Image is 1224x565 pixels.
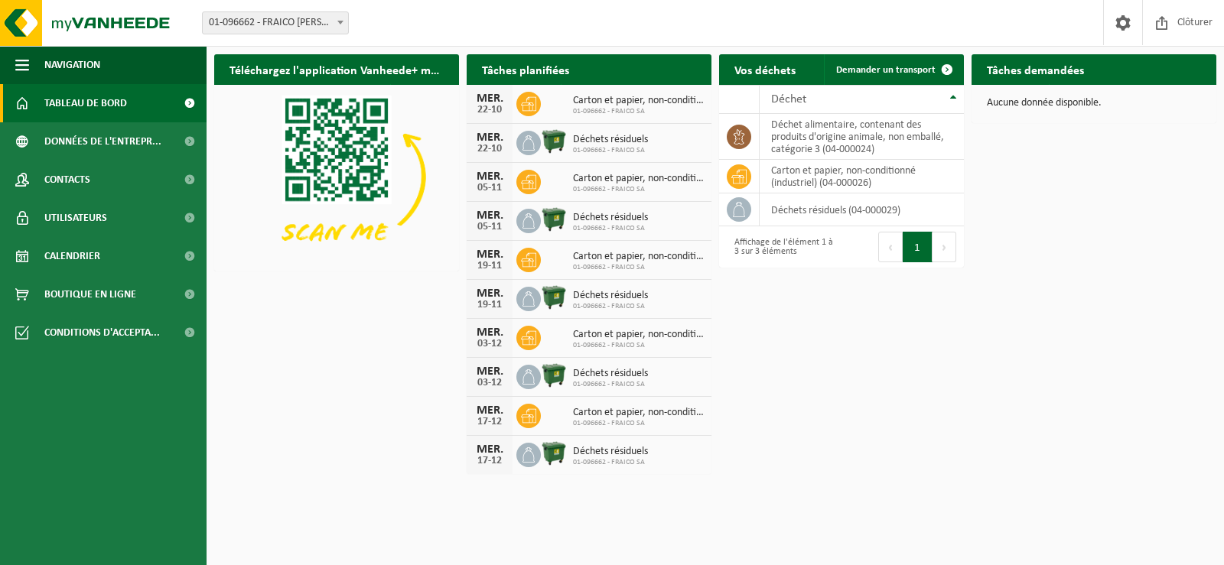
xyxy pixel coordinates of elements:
[474,300,505,310] div: 19-11
[573,290,648,302] span: Déchets résiduels
[541,362,567,388] img: WB-1100-HPE-GN-01
[573,458,648,467] span: 01-096662 - FRAICO SA
[573,251,704,263] span: Carton et papier, non-conditionné (industriel)
[573,419,704,428] span: 01-096662 - FRAICO SA
[573,173,704,185] span: Carton et papier, non-conditionné (industriel)
[760,114,964,160] td: déchet alimentaire, contenant des produits d'origine animale, non emballé, catégorie 3 (04-000024)
[573,224,648,233] span: 01-096662 - FRAICO SA
[474,170,505,183] div: MER.
[474,261,505,271] div: 19-11
[202,11,349,34] span: 01-096662 - FRAICO SA - HUY
[214,85,459,268] img: Download de VHEPlus App
[573,134,648,146] span: Déchets résiduels
[203,12,348,34] span: 01-096662 - FRAICO SA - HUY
[573,380,648,389] span: 01-096662 - FRAICO SA
[474,132,505,144] div: MER.
[474,248,505,261] div: MER.
[933,232,956,262] button: Next
[44,122,161,161] span: Données de l'entrepr...
[771,93,806,106] span: Déchet
[824,54,962,85] a: Demander un transport
[573,302,648,311] span: 01-096662 - FRAICO SA
[474,222,505,232] div: 05-11
[727,230,834,264] div: Affichage de l'élément 1 à 3 sur 3 éléments
[474,404,505,417] div: MER.
[474,378,505,388] div: 03-12
[541,440,567,466] img: WB-1100-HPE-GN-01
[474,287,505,300] div: MER.
[474,443,505,456] div: MER.
[44,313,160,352] span: Conditions d'accepta...
[474,339,505,349] div: 03-12
[474,365,505,378] div: MER.
[573,446,648,458] span: Déchets résiduels
[44,275,136,313] span: Boutique en ligne
[44,199,107,237] span: Utilisateurs
[474,105,505,115] div: 22-10
[760,193,964,226] td: déchets résiduels (04-000029)
[474,93,505,105] div: MER.
[573,95,704,107] span: Carton et papier, non-conditionné (industriel)
[214,54,459,84] h2: Téléchargez l'application Vanheede+ maintenant!
[987,98,1201,109] p: Aucune donnée disponible.
[760,160,964,193] td: carton et papier, non-conditionné (industriel) (04-000026)
[836,65,936,75] span: Demander un transport
[878,232,903,262] button: Previous
[474,183,505,193] div: 05-11
[44,161,90,199] span: Contacts
[474,209,505,222] div: MER.
[467,54,584,84] h2: Tâches planifiées
[573,368,648,380] span: Déchets résiduels
[573,212,648,224] span: Déchets résiduels
[474,417,505,427] div: 17-12
[474,456,505,466] div: 17-12
[541,128,567,154] img: WB-1100-HPE-GN-01
[573,407,704,419] span: Carton et papier, non-conditionné (industriel)
[573,329,704,341] span: Carton et papier, non-conditionné (industriel)
[573,263,704,272] span: 01-096662 - FRAICO SA
[573,107,704,116] span: 01-096662 - FRAICO SA
[541,284,567,310] img: WB-1100-HPE-GN-01
[903,232,933,262] button: 1
[541,206,567,232] img: WB-1100-HPE-GN-01
[44,84,127,122] span: Tableau de bord
[972,54,1099,84] h2: Tâches demandées
[44,237,100,275] span: Calendrier
[474,326,505,339] div: MER.
[573,185,704,194] span: 01-096662 - FRAICO SA
[44,46,100,84] span: Navigation
[719,54,811,84] h2: Vos déchets
[573,341,704,350] span: 01-096662 - FRAICO SA
[573,146,648,155] span: 01-096662 - FRAICO SA
[474,144,505,154] div: 22-10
